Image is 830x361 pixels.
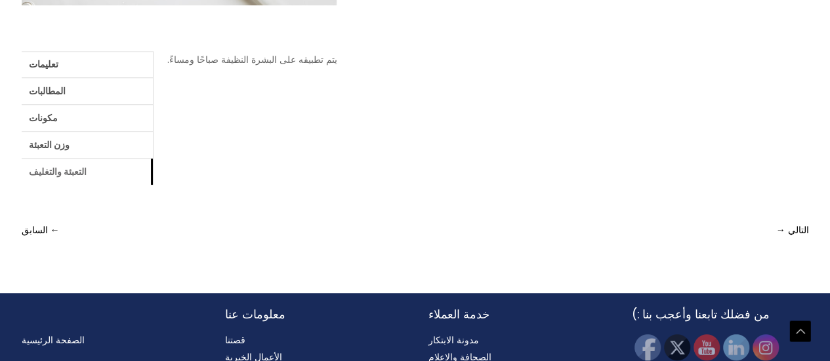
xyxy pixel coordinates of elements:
a: التالي → [776,217,809,243]
font: وزن التعبئة [29,138,70,151]
font: المطالبات [29,85,66,98]
font: ← السابق [22,223,60,237]
a: ← السابق [22,217,60,243]
a: الصفحة الرئيسية [22,333,85,347]
font: التعبئة والتغليف [29,165,87,178]
nav: قائمة طعام [22,332,199,349]
font: مكونات [29,111,58,124]
font: خدمة العملاء [428,307,489,322]
a: قصتنا [225,333,245,347]
font: يتم تطبيقه على البشرة النظيفة صباحًا ومساءً. [167,53,337,66]
a: مدونة الابتكار [428,333,479,347]
img: تغريد [664,334,690,360]
font: تعليمات [29,58,58,71]
font: معلومات عنا [225,307,285,322]
img: فيسبوك [634,334,661,360]
font: من فضلك تابعنا وأعجب بنا :) [632,307,770,322]
font: التالي → [776,223,809,237]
